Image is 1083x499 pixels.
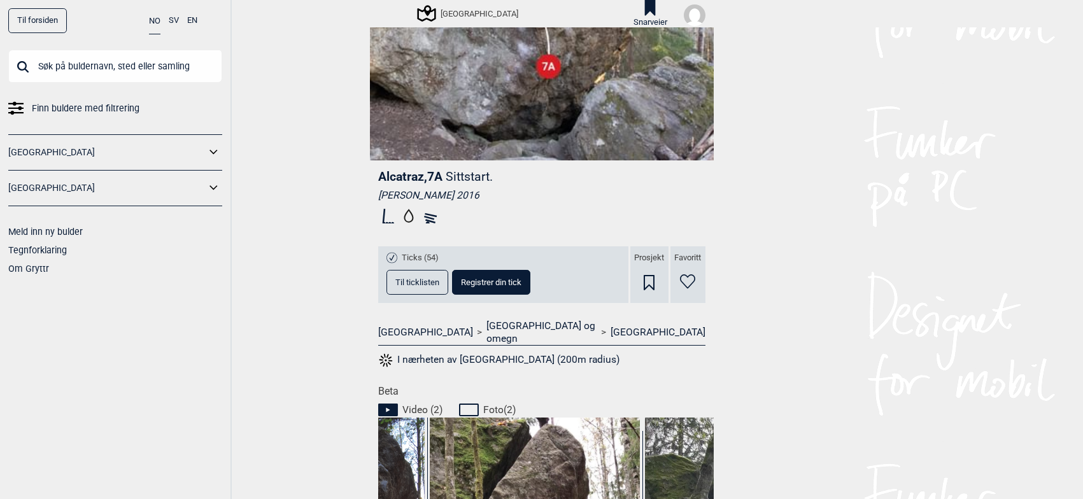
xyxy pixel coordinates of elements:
[8,99,222,118] a: Finn buldere med filtrering
[8,227,83,237] a: Meld inn ny bulder
[378,189,705,202] div: [PERSON_NAME] 2016
[452,270,530,295] button: Registrer din tick
[169,8,179,33] button: SV
[674,253,701,264] span: Favoritt
[378,326,473,339] a: [GEOGRAPHIC_DATA]
[32,99,139,118] span: Finn buldere med filtrering
[402,404,442,416] span: Video ( 2 )
[386,270,448,295] button: Til ticklisten
[8,8,67,33] a: Til forsiden
[378,169,442,184] span: Alcatraz , 7A
[684,4,705,26] img: User fallback1
[402,253,439,264] span: Ticks (54)
[461,278,521,286] span: Registrer din tick
[8,50,222,83] input: Søk på buldernavn, sted eller samling
[8,143,206,162] a: [GEOGRAPHIC_DATA]
[486,320,597,346] a: [GEOGRAPHIC_DATA] og omegn
[630,246,669,303] div: Prosjekt
[8,245,67,255] a: Tegnforklaring
[611,326,705,339] a: [GEOGRAPHIC_DATA]
[378,352,620,369] button: I nærheten av [GEOGRAPHIC_DATA] (200m radius)
[483,404,516,416] span: Foto ( 2 )
[8,179,206,197] a: [GEOGRAPHIC_DATA]
[446,169,493,184] p: Sittstart.
[8,264,49,274] a: Om Gryttr
[187,8,197,33] button: EN
[395,278,439,286] span: Til ticklisten
[149,8,160,34] button: NO
[378,320,705,346] nav: > >
[419,6,518,21] div: [GEOGRAPHIC_DATA]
